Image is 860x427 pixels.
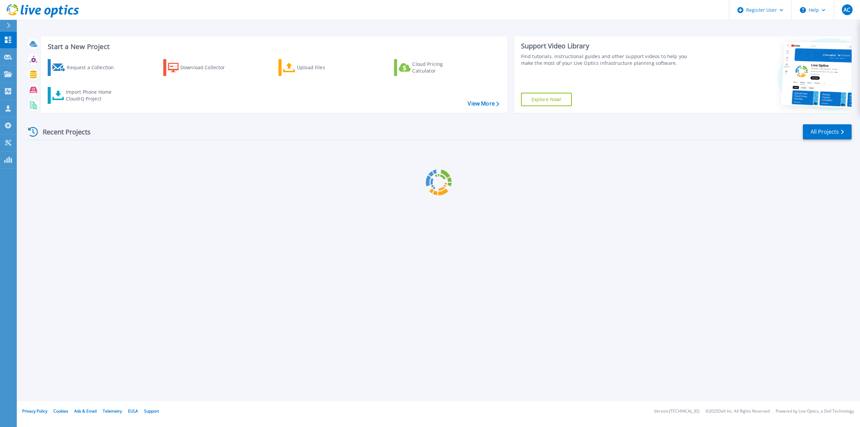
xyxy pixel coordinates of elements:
[521,93,572,106] a: Explore Now!
[468,100,499,107] a: View More
[144,408,159,414] a: Support
[66,89,118,102] div: Import Phone Home CloudIQ Project
[67,61,121,74] div: Request a Collection
[705,409,770,414] li: © 2025 Dell Inc. All Rights Reserved
[278,59,353,76] a: Upload Files
[26,124,100,140] div: Recent Projects
[654,409,699,414] li: Version: [TECHNICAL_ID]
[776,409,854,414] li: Powered by Live Optics, a Dell Technology
[412,61,466,74] div: Cloud Pricing Calculator
[22,408,47,414] a: Privacy Policy
[521,53,695,67] div: Find tutorials, instructional guides and other support videos to help you make the most of your L...
[844,7,850,12] span: AC
[394,59,469,76] a: Cloud Pricing Calculator
[53,408,68,414] a: Cookies
[128,408,138,414] a: EULA
[180,61,234,74] div: Download Collector
[521,42,695,50] div: Support Video Library
[297,61,351,74] div: Upload Files
[48,43,499,50] h3: Start a New Project
[163,59,238,76] a: Download Collector
[103,408,122,414] a: Telemetry
[803,124,852,139] a: All Projects
[74,408,97,414] a: Ads & Email
[48,59,123,76] a: Request a Collection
